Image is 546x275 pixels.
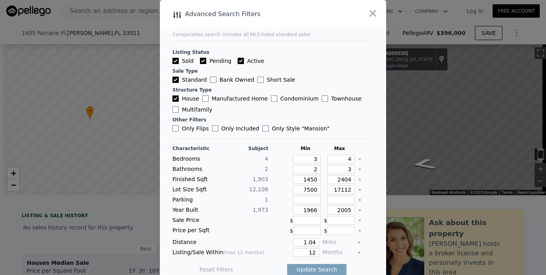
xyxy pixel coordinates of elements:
label: Townhouse [322,95,361,103]
label: Multifamily [172,106,212,114]
span: 12,108 [249,186,268,192]
div: Lot Size Sqft [172,185,219,194]
div: $ [290,216,321,225]
div: Listing/Sale Within [172,248,268,257]
div: Sale Price [172,216,219,225]
div: Characteristic [172,145,219,152]
input: Only Flips [172,125,179,132]
button: Clear [357,241,361,244]
button: Clear [357,251,361,254]
label: Sold [172,57,194,65]
label: Short Sale [257,76,295,84]
div: Price per Sqft [172,226,219,235]
div: Distance [172,238,268,247]
label: Only Included [212,125,259,132]
div: Comparables search includes all MLS-listed standard sales [172,31,374,38]
input: Only Included [212,125,218,132]
div: Min [290,145,321,152]
div: Year Built [172,206,219,214]
input: Active [238,58,244,64]
div: Finished Sqft [172,175,219,184]
input: Only Style "Mansion" [262,125,269,132]
input: Condominium [271,95,277,102]
div: Miles [322,238,354,247]
input: Multifamily [172,106,179,113]
div: Parking [172,196,219,204]
button: Clear [358,219,361,222]
div: $ [324,216,355,225]
span: 2 [265,166,268,172]
button: Reset [200,266,233,273]
label: House [172,95,199,103]
span: 4 [265,156,268,162]
div: Max [324,145,355,152]
div: Sale Type [172,68,374,74]
div: $ [324,226,355,235]
label: Pending [200,57,231,65]
input: House [172,95,179,102]
button: Clear [358,178,361,181]
input: Short Sale [257,77,264,83]
button: Clear [358,198,361,202]
input: Manufactured Home [202,95,209,102]
span: (max 12 months) [224,250,264,255]
div: Subject [222,145,268,152]
div: Bedrooms [172,155,219,163]
span: 1,973 [253,207,268,213]
label: Only Style " Mansion " [262,125,330,132]
div: Listing Status [172,49,374,55]
label: Bank Owned [210,76,254,84]
label: Manufactured Home [202,95,268,103]
button: Clear [358,209,361,212]
input: Pending [200,58,206,64]
button: Clear [358,158,361,161]
div: Structure Type [172,87,374,93]
button: Clear [358,168,361,171]
label: Condominium [271,95,319,103]
div: Bathrooms [172,165,219,174]
input: Townhouse [322,95,328,102]
label: Active [238,57,264,65]
button: Clear [358,229,361,232]
span: 1 [265,196,268,203]
div: Months [322,248,354,257]
button: Clear [358,188,361,191]
input: Standard [172,77,179,83]
button: Update Search [287,264,346,275]
input: Bank Owned [210,77,216,83]
div: Advanced Search Filters [160,9,341,20]
label: Standard [172,76,207,84]
input: Sold [172,58,179,64]
div: Other Filters [172,117,374,123]
span: 1,903 [253,176,268,182]
div: $ [290,226,321,235]
label: Only Flips [172,125,209,132]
